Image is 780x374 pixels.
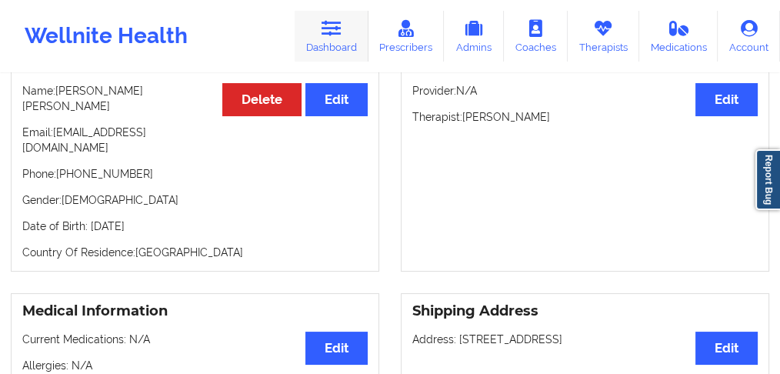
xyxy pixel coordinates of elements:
[695,332,758,365] button: Edit
[718,11,780,62] a: Account
[639,11,718,62] a: Medications
[444,11,504,62] a: Admins
[368,11,445,62] a: Prescribers
[22,219,368,234] p: Date of Birth: [DATE]
[695,83,758,116] button: Edit
[22,83,368,114] p: Name: [PERSON_NAME] [PERSON_NAME]
[22,332,368,347] p: Current Medications: N/A
[22,166,368,182] p: Phone: [PHONE_NUMBER]
[412,302,758,320] h3: Shipping Address
[412,332,758,347] p: Address: [STREET_ADDRESS]
[22,358,368,373] p: Allergies: N/A
[22,245,368,260] p: Country Of Residence: [GEOGRAPHIC_DATA]
[305,332,368,365] button: Edit
[305,83,368,116] button: Edit
[504,11,568,62] a: Coaches
[412,109,758,125] p: Therapist: [PERSON_NAME]
[22,192,368,208] p: Gender: [DEMOGRAPHIC_DATA]
[755,149,780,210] a: Report Bug
[412,83,758,99] p: Provider: N/A
[22,302,368,320] h3: Medical Information
[568,11,639,62] a: Therapists
[22,125,368,155] p: Email: [EMAIL_ADDRESS][DOMAIN_NAME]
[222,83,302,116] button: Delete
[295,11,368,62] a: Dashboard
